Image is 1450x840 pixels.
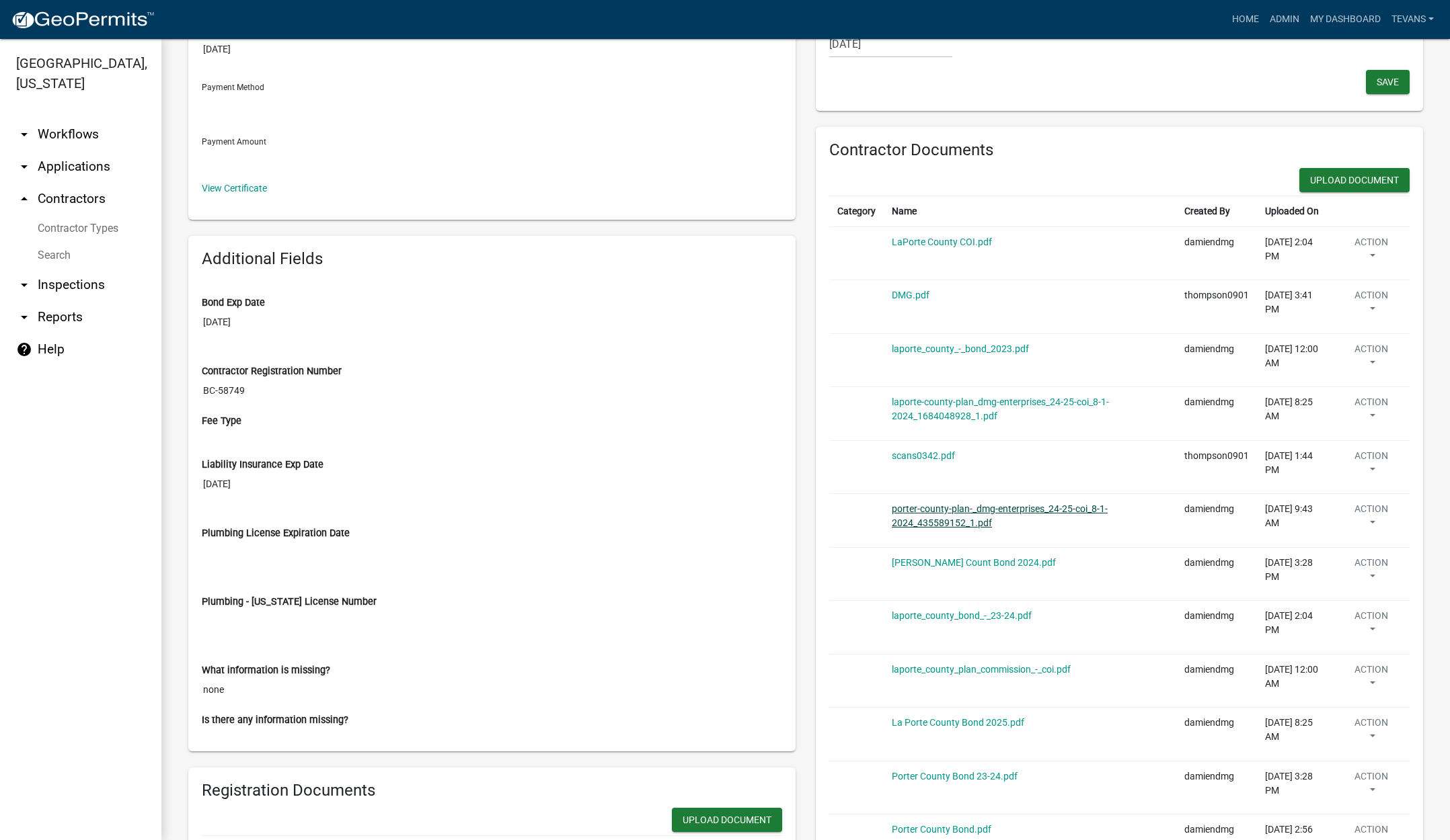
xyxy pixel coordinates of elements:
[1341,769,1402,803] button: Action
[1341,235,1402,269] button: Action
[892,664,1071,675] a: laporte_county_plan_commission_-_coi.pdf
[202,367,342,376] label: Contractor Registration Number
[892,450,955,461] a: scans0342.pdf
[16,126,32,142] i: arrow_drop_down
[829,196,884,226] th: Category
[892,396,1109,421] a: laporte-county-plan_dmg-enterprises_24-25-coi_8-1-2024_1684048928_1.pdf
[1257,494,1333,548] td: [DATE] 9:43 AM
[884,196,1176,226] th: Name
[202,529,350,538] label: Plumbing License Expiration Date
[892,290,929,300] a: DMG.pdf
[16,309,32,325] i: arrow_drop_down
[1341,663,1402,696] button: Action
[672,808,782,832] button: Upload Document
[1176,654,1257,708] td: damiendmg
[1341,716,1402,749] button: Action
[202,781,782,800] h6: Registration Documents
[1176,547,1257,601] td: damiendmg
[1386,7,1439,32] a: tevans
[892,343,1029,354] a: laporte_county_-_bond_2023.pdf
[1176,440,1257,494] td: thompson0901
[16,191,32,207] i: arrow_drop_up
[202,460,323,470] label: Liability Insurance Exp Date
[1305,7,1386,32] a: My Dashboard
[829,30,952,58] input: mm/dd/yyyy
[202,249,782,269] h6: Additional Fields
[1257,196,1333,226] th: Uploaded On
[1176,601,1257,655] td: damiendmg
[892,557,1056,568] a: [PERSON_NAME] Count Bond 2024.pdf
[1176,708,1257,761] td: damiendmg
[1176,196,1257,226] th: Created By
[1176,226,1257,280] td: damiendmg
[1176,494,1257,548] td: damiendmg
[1176,761,1257,814] td: damiendmg
[1299,168,1410,192] button: Upload Document
[1257,226,1333,280] td: [DATE] 2:04 PM
[202,666,330,675] label: What information is missing?
[1341,609,1402,642] button: Action
[1176,333,1257,387] td: damiendmg
[202,716,348,725] label: Is there any information missing?
[202,298,265,308] label: Bond Exp Date
[1341,342,1402,376] button: Action
[892,610,1032,621] a: laporte_county_bond_-_23-24.pdf
[892,824,991,835] a: Porter County Bond.pdf
[1341,556,1402,589] button: Action
[892,503,1108,528] a: porter-county-plan-_dmg-enterprises_24-25-coi_8-1-2024_435589152_1.pdf
[1257,654,1333,708] td: [DATE] 12:00 AM
[1341,288,1402,322] button: Action
[1257,280,1333,334] td: [DATE] 3:41 PM
[1264,7,1305,32] a: Admin
[1257,440,1333,494] td: [DATE] 1:44 PM
[672,808,782,835] wm-modal-confirm: New Document
[1377,76,1399,87] span: Save
[202,183,267,194] a: View Certificate
[1257,601,1333,655] td: [DATE] 2:04 PM
[829,140,1410,160] h6: Contractor Documents
[1257,761,1333,814] td: [DATE] 3:28 PM
[892,237,992,247] a: LaPorte County COI.pdf
[1176,387,1257,441] td: damiendmg
[16,277,32,293] i: arrow_drop_down
[1257,547,1333,601] td: [DATE] 3:28 PM
[892,717,1024,728] a: La Porte County Bond 2025.pdf
[1227,7,1264,32] a: Home
[1341,395,1402,429] button: Action
[1257,387,1333,441] td: [DATE] 8:25 AM
[1257,333,1333,387] td: [DATE] 12:00 AM
[202,417,241,426] label: Fee Type
[1257,708,1333,761] td: [DATE] 8:25 AM
[16,341,32,358] i: help
[1366,70,1410,94] button: Save
[1299,168,1410,196] wm-modal-confirm: New Document
[1341,449,1402,482] button: Action
[1341,502,1402,536] button: Action
[892,771,1018,782] a: Porter County Bond 23-24.pdf
[16,159,32,175] i: arrow_drop_down
[1176,280,1257,334] td: thompson0901
[202,597,377,607] label: Plumbing - [US_STATE] License Number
